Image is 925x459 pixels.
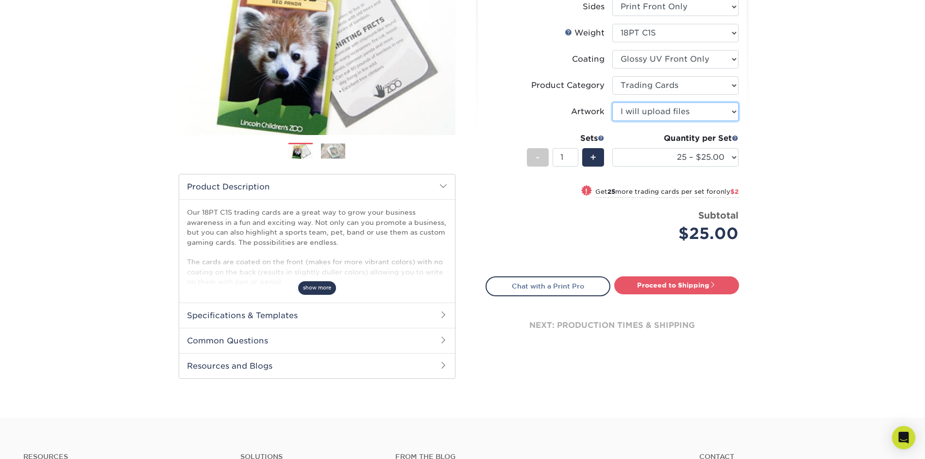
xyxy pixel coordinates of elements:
[321,143,345,158] img: Trading Cards 02
[585,186,588,196] span: !
[614,276,739,294] a: Proceed to Shipping
[187,207,447,287] p: Our 18PT C1S trading cards are a great way to grow your business awareness in a fun and exciting ...
[179,353,455,378] h2: Resources and Blogs
[572,53,605,65] div: Coating
[179,328,455,353] h2: Common Questions
[486,296,739,355] div: next: production times & shipping
[583,1,605,13] div: Sides
[698,210,739,221] strong: Subtotal
[565,27,605,39] div: Weight
[612,133,739,144] div: Quantity per Set
[536,150,540,165] span: -
[716,188,739,195] span: only
[620,222,739,245] div: $25.00
[486,276,610,296] a: Chat with a Print Pro
[288,143,313,160] img: Trading Cards 01
[892,426,915,449] div: Open Intercom Messenger
[590,150,596,165] span: +
[571,106,605,118] div: Artwork
[527,133,605,144] div: Sets
[607,188,615,195] strong: 25
[730,188,739,195] span: $2
[531,80,605,91] div: Product Category
[179,174,455,199] h2: Product Description
[179,303,455,328] h2: Specifications & Templates
[298,281,336,294] span: show more
[595,188,739,198] small: Get more trading cards per set for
